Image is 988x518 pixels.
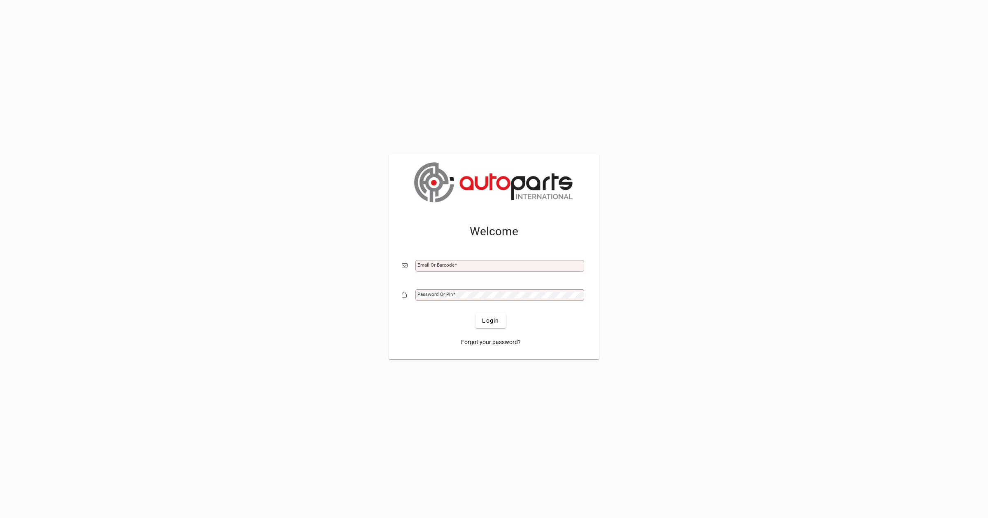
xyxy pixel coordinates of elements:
span: Login [482,316,499,325]
span: Forgot your password? [461,338,521,347]
a: Forgot your password? [458,335,524,349]
mat-label: Password or Pin [417,291,453,297]
mat-label: Email or Barcode [417,262,454,268]
h2: Welcome [402,225,586,239]
button: Login [475,313,506,328]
